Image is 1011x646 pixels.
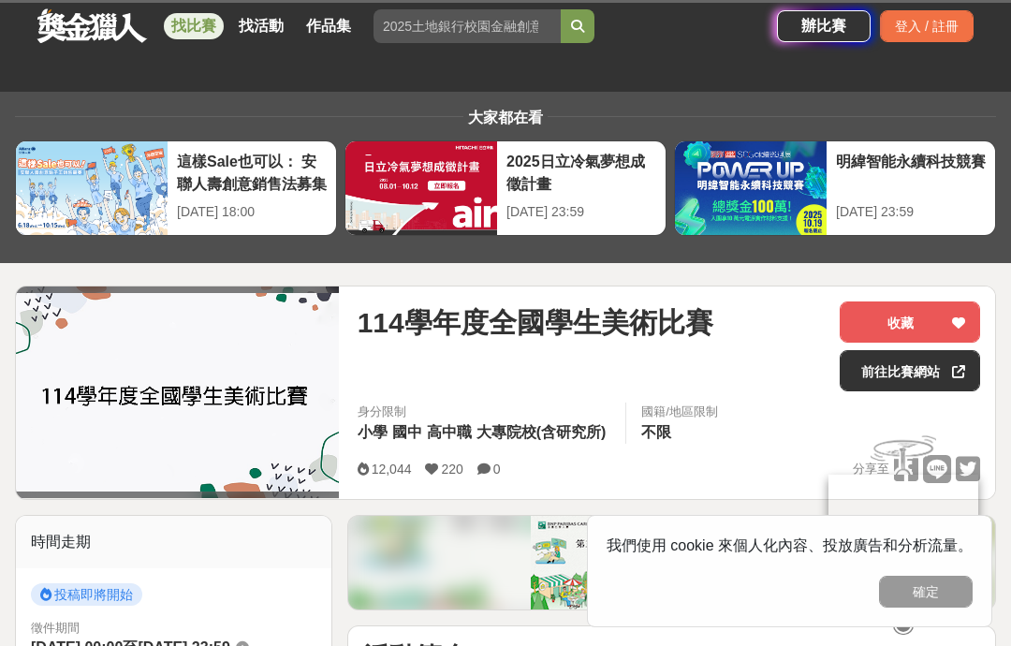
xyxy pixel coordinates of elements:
a: 前往比賽網站 [840,350,980,391]
span: 高中職 [427,424,472,440]
span: 12,044 [372,462,412,477]
div: [DATE] 18:00 [177,202,327,222]
span: 投稿即將開始 [31,583,142,606]
span: 114學年度全國學生美術比賽 [358,301,713,344]
span: 220 [441,462,462,477]
a: 找比賽 [164,13,224,39]
div: 2025日立冷氣夢想成徵計畫 [506,151,656,193]
img: f639fd0a-dc9e-489a-89dd-a13ad3da6b41.png [531,516,812,609]
div: [DATE] 23:59 [836,202,986,222]
span: 徵件期間 [31,621,80,635]
span: 我們使用 cookie 來個人化內容、投放廣告和分析流量。 [607,537,973,553]
span: 大家都在看 [463,110,548,125]
a: 這樣Sale也可以： 安聯人壽創意銷售法募集[DATE] 18:00 [15,140,337,236]
div: 明緯智能永續科技競賽 [836,151,986,193]
span: 國中 [392,424,422,440]
span: 小學 [358,424,388,440]
span: 大專院校(含研究所) [476,424,607,440]
input: 2025土地銀行校園金融創意挑戰賽：從你出發 開啟智慧金融新頁 [374,9,561,43]
a: 作品集 [299,13,359,39]
div: [DATE] 23:59 [506,202,656,222]
div: 身分限制 [358,403,611,421]
img: Cover Image [16,293,339,492]
div: 國籍/地區限制 [641,403,718,421]
button: 收藏 [840,301,980,343]
a: 2025日立冷氣夢想成徵計畫[DATE] 23:59 [344,140,667,236]
a: 明緯智能永續科技競賽[DATE] 23:59 [674,140,996,236]
span: 不限 [641,424,671,440]
div: 時間走期 [16,516,331,568]
a: 找活動 [231,13,291,39]
div: 登入 / 註冊 [880,10,974,42]
span: 0 [493,462,501,477]
button: 確定 [879,576,973,608]
div: 這樣Sale也可以： 安聯人壽創意銷售法募集 [177,151,327,193]
a: 辦比賽 [777,10,871,42]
